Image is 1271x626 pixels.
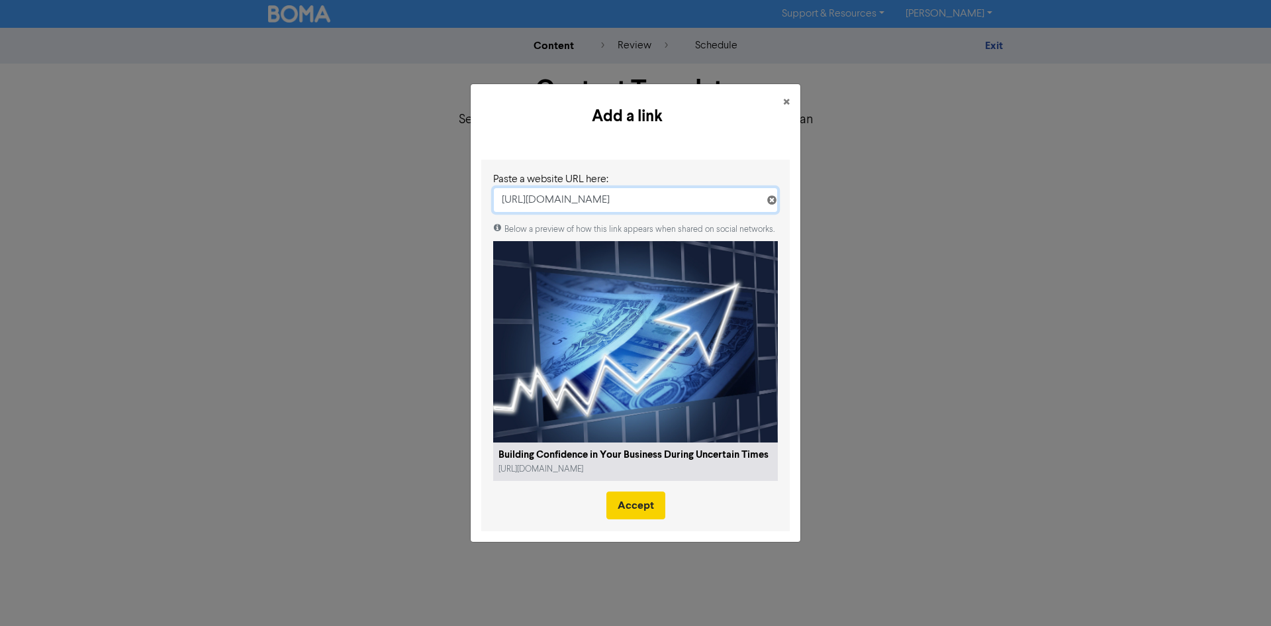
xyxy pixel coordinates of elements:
div: Paste a website URL here: [493,172,778,187]
div: Building Confidence in Your Business During Uncertain Times [498,448,773,463]
button: Accept [606,492,665,519]
img: 141.jpg [493,241,778,443]
div: [URL][DOMAIN_NAME] [498,463,631,476]
button: Close [773,84,800,121]
h5: Add a link [481,105,773,129]
iframe: Chat Widget [1105,483,1271,626]
div: Below a preview of how this link appears when shared on social networks. [493,223,778,236]
span: × [783,93,790,113]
